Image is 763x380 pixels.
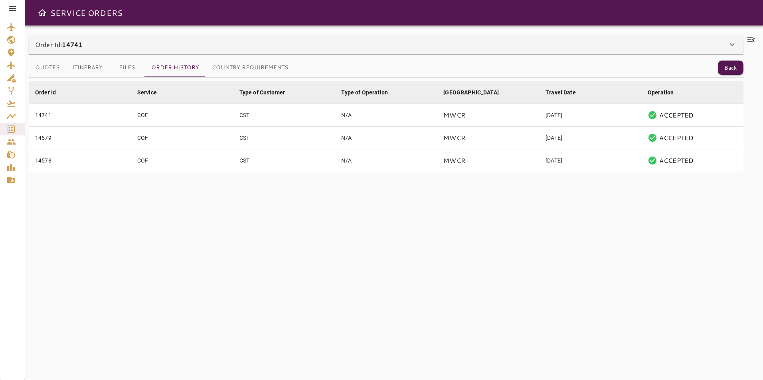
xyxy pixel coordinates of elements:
[35,88,56,97] div: Order Id
[34,5,50,21] button: Open drawer
[131,127,233,149] td: COF
[443,110,465,120] p: MWCR
[131,104,233,127] td: COF
[341,88,398,97] span: Type of Operation
[233,127,335,149] td: CST
[443,156,465,165] p: MWCR
[35,40,82,49] p: Order Id:
[539,104,641,127] td: [DATE]
[546,88,586,97] span: Travel Date
[62,40,82,49] b: 14741
[335,149,437,172] td: N/A
[335,104,437,127] td: N/A
[35,88,66,97] span: Order Id
[206,58,295,77] button: Country Requirements
[539,149,641,172] td: [DATE]
[109,58,145,77] button: Files
[546,88,576,97] div: Travel Date
[239,88,285,97] div: Type of Customer
[659,133,694,143] p: ACCEPTED
[35,134,125,142] div: 14579
[35,157,125,165] div: 14578
[443,88,509,97] span: [GEOGRAPHIC_DATA]
[239,88,295,97] span: Type of Customer
[233,104,335,127] td: CST
[335,127,437,149] td: N/A
[659,110,694,120] p: ACCEPTED
[29,35,743,54] div: Order Id:14741
[50,6,123,19] h6: SERVICE ORDERS
[29,58,66,77] button: Quotes
[137,88,167,97] span: Service
[648,88,684,97] span: Operation
[341,88,388,97] div: Type of Operation
[131,149,233,172] td: COF
[35,111,125,119] div: 14741
[443,133,465,143] p: MWCR
[659,156,694,165] p: ACCEPTED
[66,58,109,77] button: Itinerary
[29,58,295,77] div: basic tabs example
[137,88,157,97] div: Service
[539,127,641,149] td: [DATE]
[718,61,743,75] button: Back
[648,88,674,97] div: Operation
[145,58,206,77] button: Order History
[443,88,499,97] div: [GEOGRAPHIC_DATA]
[233,149,335,172] td: CST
